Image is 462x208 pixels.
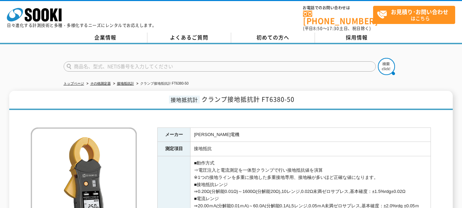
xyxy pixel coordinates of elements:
img: btn_search.png [378,58,395,75]
a: 採用情報 [315,33,399,43]
th: 測定項目 [158,142,190,156]
a: よくあるご質問 [147,33,231,43]
span: 17:30 [327,25,339,32]
input: 商品名、型式、NETIS番号を入力してください [64,61,376,72]
li: クランプ接地抵抗計 FT6380-50 [135,80,189,87]
a: [PHONE_NUMBER] [303,11,373,25]
span: (平日 ～ 土日、祝日除く) [303,25,371,32]
a: 企業情報 [64,33,147,43]
span: クランプ接地抵抗計 FT6380-50 [201,95,294,104]
span: 初めての方へ [256,34,289,41]
span: はこちら [377,6,455,23]
a: お見積り･お問い合わせはこちら [373,6,455,24]
span: お電話でのお問い合わせは [303,6,373,10]
a: その他測定器 [90,82,111,85]
span: 接地抵抗計 [169,96,200,103]
td: 接地抵抗 [190,142,431,156]
a: トップページ [64,82,84,85]
th: メーカー [158,127,190,142]
span: 8:50 [313,25,323,32]
a: 接地抵抗計 [117,82,134,85]
p: 日々進化する計測技術と多種・多様化するニーズにレンタルでお応えします。 [7,23,157,27]
a: 初めての方へ [231,33,315,43]
td: [PERSON_NAME]電機 [190,127,431,142]
strong: お見積り･お問い合わせ [391,8,448,16]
